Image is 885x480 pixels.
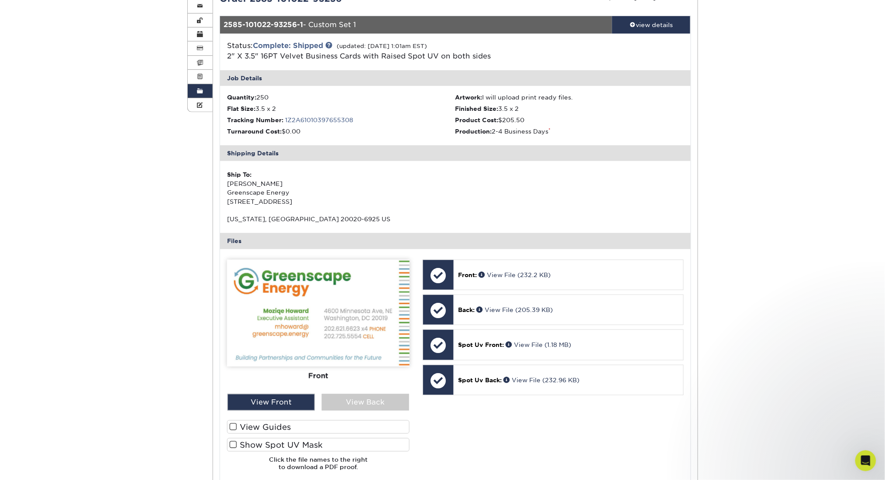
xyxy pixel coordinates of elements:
label: View Guides [227,420,410,434]
div: Shipping Details [220,145,691,161]
h6: Click the file names to the right to download a PDF proof. [227,456,410,477]
a: View File (232.2 KB) [479,271,551,278]
div: view details [612,21,691,29]
strong: Turnaround Cost: [227,128,282,135]
span: Spot Uv Front: [458,341,504,348]
strong: Quantity: [227,94,256,101]
a: view details [612,16,691,34]
span: 2" X 3.5" 16PT Velvet Business Cards with Raised Spot UV on both sides [227,52,491,60]
strong: Finished Size: [455,105,499,112]
small: (updated: [DATE] 1:01am EST) [337,43,427,49]
iframe: Google Customer Reviews [2,453,74,477]
strong: Ship To: [227,171,251,178]
label: Show Spot UV Mask [227,438,410,452]
li: $205.50 [455,116,684,124]
div: [PERSON_NAME] Greenscape Energy [STREET_ADDRESS] [US_STATE], [GEOGRAPHIC_DATA] 20020-6925 US [227,170,455,223]
div: View Back [322,394,409,411]
li: 250 [227,93,455,102]
strong: Product Cost: [455,117,499,123]
strong: Production: [455,128,492,135]
div: - Custom Set 1 [220,16,612,34]
div: Job Details [220,70,691,86]
span: Front: [458,271,477,278]
strong: Artwork: [455,94,482,101]
span: Back: [458,306,475,313]
li: I will upload print ready files. [455,93,684,102]
div: Files [220,233,691,249]
li: 3.5 x 2 [227,104,455,113]
div: Front [227,366,410,385]
div: View Front [227,394,315,411]
li: 2-4 Business Days [455,127,684,136]
iframe: Intercom live chat [855,450,876,471]
strong: 2585-101022-93256-1 [224,21,303,29]
a: Complete: Shipped [253,41,323,50]
span: Spot Uv Back: [458,377,502,384]
a: View File (1.18 MB) [506,341,571,348]
strong: Tracking Number: [227,117,283,123]
strong: Flat Size: [227,105,255,112]
div: Status: [220,41,534,62]
a: View File (232.96 KB) [503,377,579,384]
a: View File (205.39 KB) [476,306,553,313]
li: 3.5 x 2 [455,104,684,113]
a: 1Z2A61010397655308 [285,117,353,123]
li: $0.00 [227,127,455,136]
